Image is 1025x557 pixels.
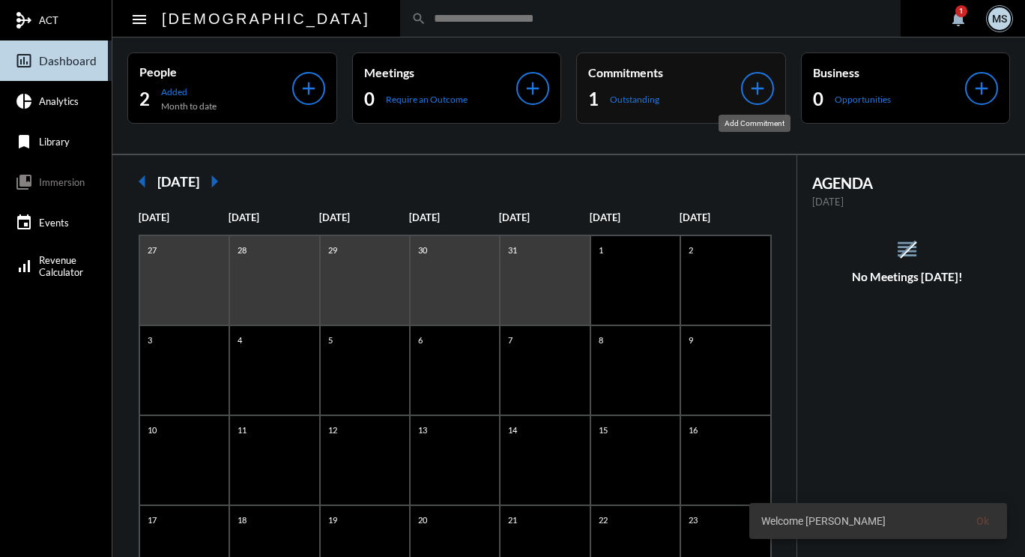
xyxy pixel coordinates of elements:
[797,270,1018,283] h5: No Meetings [DATE]!
[144,244,160,256] p: 27
[199,166,229,196] mat-icon: arrow_right
[39,54,97,67] span: Dashboard
[324,424,341,436] p: 12
[15,214,33,232] mat-icon: event
[747,78,768,99] mat-icon: add
[409,211,499,223] p: [DATE]
[955,5,967,17] div: 1
[595,334,607,346] p: 8
[130,10,148,28] mat-icon: Side nav toggle icon
[39,136,70,148] span: Library
[813,87,823,111] h2: 0
[162,7,370,31] h2: [DEMOGRAPHIC_DATA]
[161,86,217,97] p: Added
[144,514,160,526] p: 17
[414,514,431,526] p: 20
[680,211,769,223] p: [DATE]
[522,78,543,99] mat-icon: add
[411,11,426,26] mat-icon: search
[229,211,318,223] p: [DATE]
[504,334,516,346] p: 7
[234,424,250,436] p: 11
[15,133,33,151] mat-icon: bookmark
[812,174,1003,192] h2: AGENDA
[15,173,33,191] mat-icon: collections_bookmark
[39,176,85,188] span: Immersion
[976,515,989,527] span: Ok
[588,65,741,79] p: Commitments
[949,10,967,28] mat-icon: notifications
[15,92,33,110] mat-icon: pie_chart
[139,87,150,111] h2: 2
[595,514,611,526] p: 22
[504,424,521,436] p: 14
[414,424,431,436] p: 13
[15,11,33,29] mat-icon: mediation
[588,87,599,111] h2: 1
[324,514,341,526] p: 19
[895,237,919,262] mat-icon: reorder
[234,334,246,346] p: 4
[499,211,589,223] p: [DATE]
[364,87,375,111] h2: 0
[364,65,517,79] p: Meetings
[234,244,250,256] p: 28
[319,211,409,223] p: [DATE]
[971,78,992,99] mat-icon: add
[610,94,659,105] p: Outstanding
[504,244,521,256] p: 31
[414,334,426,346] p: 6
[761,514,886,529] span: Welcome [PERSON_NAME]
[15,257,33,275] mat-icon: signal_cellular_alt
[590,211,680,223] p: [DATE]
[685,334,697,346] p: 9
[324,244,341,256] p: 29
[39,95,79,107] span: Analytics
[812,196,1003,208] p: [DATE]
[298,78,319,99] mat-icon: add
[39,14,58,26] span: ACT
[685,244,697,256] p: 2
[719,115,790,132] div: Add Commitment
[324,334,336,346] p: 5
[386,94,468,105] p: Require an Outcome
[234,514,250,526] p: 18
[504,514,521,526] p: 21
[144,424,160,436] p: 10
[127,166,157,196] mat-icon: arrow_left
[595,244,607,256] p: 1
[139,211,229,223] p: [DATE]
[595,424,611,436] p: 15
[39,254,83,278] span: Revenue Calculator
[161,100,217,112] p: Month to date
[414,244,431,256] p: 30
[813,65,966,79] p: Business
[15,52,33,70] mat-icon: insert_chart_outlined
[39,217,69,229] span: Events
[685,514,701,526] p: 23
[964,508,1001,535] button: Ok
[835,94,891,105] p: Opportunities
[144,334,156,346] p: 3
[157,173,199,190] h2: [DATE]
[139,64,292,79] p: People
[124,4,154,34] button: Toggle sidenav
[685,424,701,436] p: 16
[988,7,1011,30] div: MS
